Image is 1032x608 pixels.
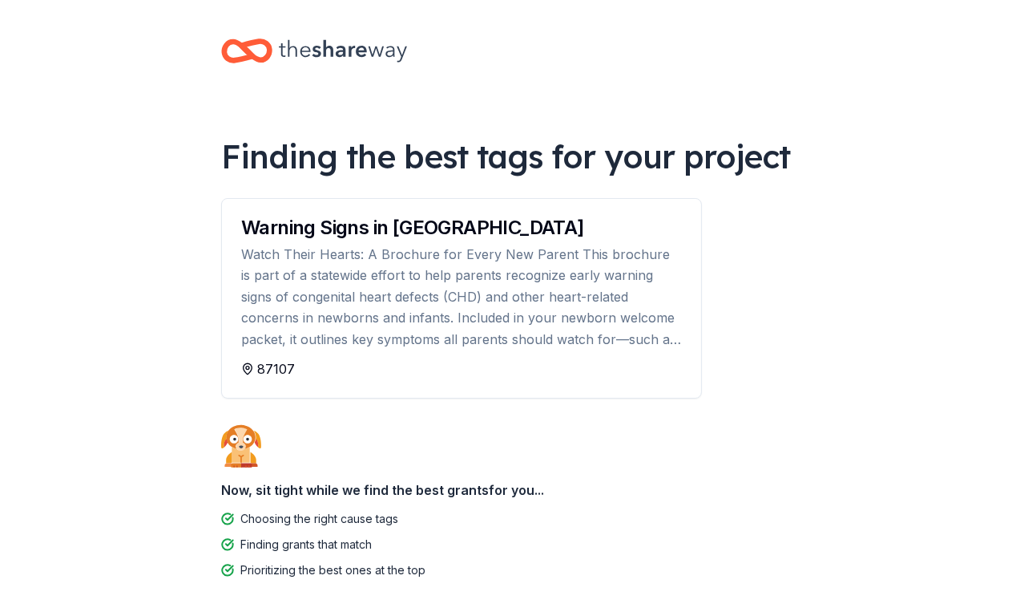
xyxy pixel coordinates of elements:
div: Finding grants that match [240,535,372,554]
img: Dog waiting patiently [221,424,261,468]
div: Now, sit tight while we find the best grants for you... [221,474,811,506]
div: Finding the best tags for your project [221,134,811,179]
div: Choosing the right cause tags [240,509,398,529]
div: Warning Signs in [GEOGRAPHIC_DATA] [241,218,682,237]
div: Prioritizing the best ones at the top [240,561,425,580]
div: 87107 [241,359,682,379]
div: Watch Their Hearts: A Brochure for Every New Parent This brochure is part of a statewide effort t... [241,244,682,350]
